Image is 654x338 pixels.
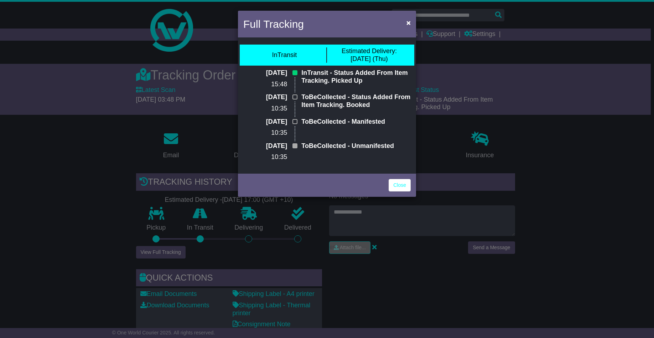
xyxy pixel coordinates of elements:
span: Estimated Delivery: [342,47,397,55]
p: [DATE] [243,118,287,126]
p: ToBeCollected - Manifested [301,118,411,126]
div: [DATE] (Thu) [342,47,397,63]
p: 10:35 [243,153,287,161]
p: 10:35 [243,105,287,113]
p: 15:48 [243,81,287,88]
p: ToBeCollected - Status Added From Item Tracking. Booked [301,93,411,109]
div: InTransit [272,51,297,59]
p: InTransit - Status Added From Item Tracking. Picked Up [301,69,411,84]
p: [DATE] [243,69,287,77]
p: [DATE] [243,93,287,101]
p: 10:35 [243,129,287,137]
span: × [406,19,411,27]
h4: Full Tracking [243,16,304,32]
a: Close [389,179,411,191]
button: Close [403,15,414,30]
p: [DATE] [243,142,287,150]
p: ToBeCollected - Unmanifested [301,142,411,150]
